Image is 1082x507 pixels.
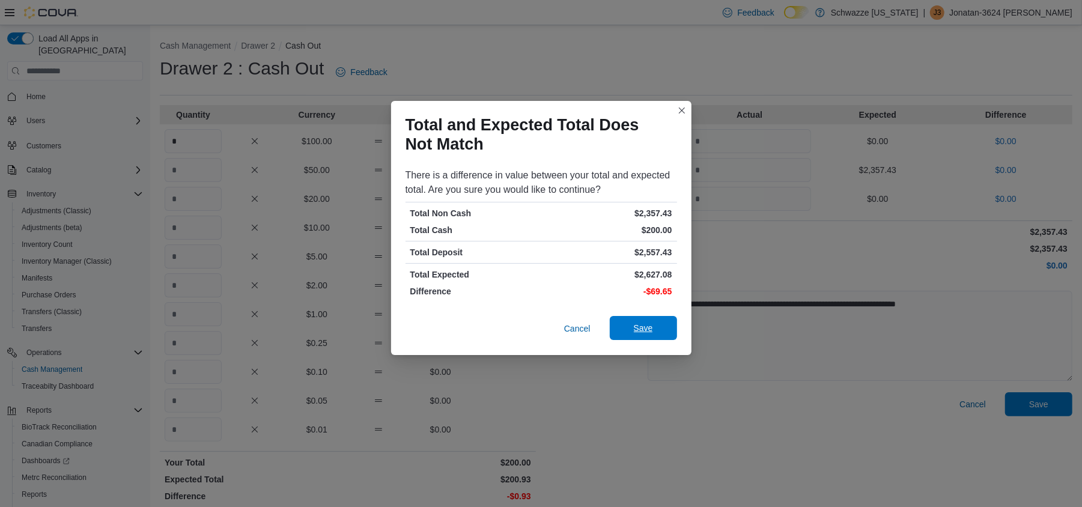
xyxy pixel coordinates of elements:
p: Difference [410,285,539,297]
span: Save [634,322,653,334]
p: $2,557.43 [544,246,672,258]
p: Total Cash [410,224,539,236]
p: $200.00 [544,224,672,236]
button: Save [610,316,677,340]
span: Cancel [564,323,591,335]
p: Total Non Cash [410,207,539,219]
div: There is a difference in value between your total and expected total. Are you sure you would like... [406,168,677,197]
p: $2,357.43 [544,207,672,219]
button: Cancel [559,317,595,341]
h1: Total and Expected Total Does Not Match [406,115,667,154]
p: -$69.65 [544,285,672,297]
p: Total Expected [410,269,539,281]
button: Closes this modal window [675,103,689,118]
p: $2,627.08 [544,269,672,281]
p: Total Deposit [410,246,539,258]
